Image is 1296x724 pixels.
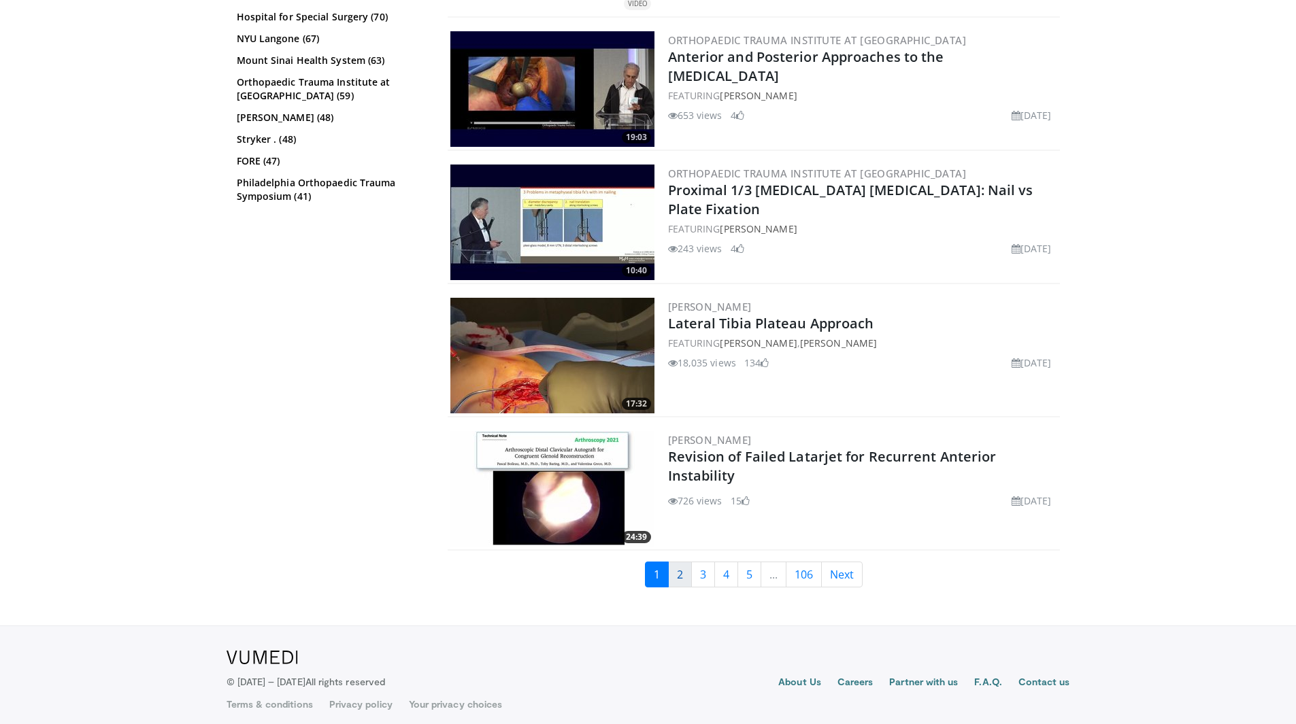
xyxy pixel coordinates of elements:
a: Revision of Failed Latarjet for Recurrent Anterior Instability [668,447,997,485]
a: Hospital for Special Surgery (70) [237,10,424,24]
li: 243 views [668,241,722,256]
span: 10:40 [622,264,651,277]
a: FORE (47) [237,154,424,168]
a: Proximal 1/3 [MEDICAL_DATA] [MEDICAL_DATA]: Nail vs Plate Fixation [668,181,1033,218]
div: FEATURING [668,88,1057,103]
img: VuMedi Logo [227,651,298,664]
a: 19:03 [450,31,654,147]
a: Terms & conditions [227,697,313,711]
a: 10:40 [450,165,654,280]
a: Stryker . (48) [237,133,424,146]
a: Anterior and Posterior Approaches to the [MEDICAL_DATA] [668,48,944,85]
li: 18,035 views [668,356,736,370]
li: [DATE] [1012,356,1052,370]
a: 5 [737,562,761,587]
a: NYU Langone (67) [237,32,424,46]
a: [PERSON_NAME] (48) [237,111,424,124]
img: fe1da2ac-d6e6-4102-9af2-ada21d2bbff8.300x170_q85_crop-smart_upscale.jpg [450,431,654,547]
a: [PERSON_NAME] [720,222,797,235]
a: 4 [714,562,738,587]
span: 19:03 [622,131,651,143]
a: [PERSON_NAME] [720,337,797,349]
a: 106 [786,562,822,587]
a: [PERSON_NAME] [668,433,752,447]
a: 3 [691,562,715,587]
a: F.A.Q. [974,675,1001,691]
li: 4 [731,241,744,256]
a: 24:39 [450,431,654,547]
a: [PERSON_NAME] [720,89,797,102]
a: 2 [668,562,692,587]
a: Mount Sinai Health System (63) [237,54,424,67]
a: 17:32 [450,298,654,413]
a: 1 [645,562,669,587]
div: FEATURING [668,222,1057,236]
a: [PERSON_NAME] [800,337,877,349]
li: 4 [731,108,744,122]
span: All rights reserved [305,676,385,687]
li: [DATE] [1012,108,1052,122]
a: Orthopaedic Trauma Institute at [GEOGRAPHIC_DATA] [668,33,967,47]
a: Next [821,562,863,587]
a: Philadelphia Orthopaedic Trauma Symposium (41) [237,176,424,203]
a: Partner with us [889,675,958,691]
li: 653 views [668,108,722,122]
li: 134 [744,356,769,370]
a: Orthopaedic Trauma Institute at [GEOGRAPHIC_DATA] (59) [237,75,424,103]
li: [DATE] [1012,241,1052,256]
li: 726 views [668,494,722,508]
a: About Us [778,675,821,691]
span: 17:32 [622,398,651,410]
img: 5e9141a8-d631-4ecd-8eed-c1227c323c1b.300x170_q85_crop-smart_upscale.jpg [450,298,654,413]
img: de4390fa-2684-49f4-9f86-74c8680d4739.300x170_q85_crop-smart_upscale.jpg [450,31,654,147]
a: Your privacy choices [409,697,502,711]
a: Lateral Tibia Plateau Approach [668,314,874,332]
nav: Search results pages [448,562,1060,587]
li: 15 [731,494,750,508]
span: 24:39 [622,531,651,543]
li: [DATE] [1012,494,1052,508]
a: Contact us [1018,675,1070,691]
a: Privacy policy [329,697,393,711]
a: Orthopaedic Trauma Institute at [GEOGRAPHIC_DATA] [668,167,967,180]
img: 130e5ff6-5539-4c13-8776-4a9f2ba6df05.300x170_q85_crop-smart_upscale.jpg [450,165,654,280]
a: [PERSON_NAME] [668,300,752,313]
a: Careers [837,675,874,691]
div: FEATURING , [668,336,1057,350]
p: © [DATE] – [DATE] [227,675,386,689]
